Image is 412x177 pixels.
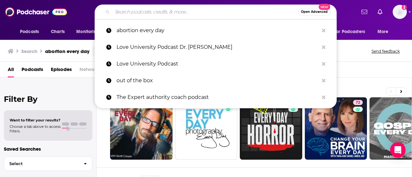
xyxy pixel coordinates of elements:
[5,6,67,18] img: Podchaser - Follow, Share and Rate Podcasts
[110,97,173,160] a: 61
[240,97,302,160] a: 45
[20,27,39,36] span: Podcasts
[51,27,65,36] span: Charts
[10,118,61,122] span: Want to filter your results?
[51,64,72,77] a: Episodes
[95,56,337,72] a: Love University Podcast
[95,39,337,56] a: Love University Podcast Dr. [PERSON_NAME]
[95,4,337,19] div: Search podcasts, credits, & more...
[393,5,407,19] span: Logged in as AtriaBooks
[305,97,367,160] a: 72
[8,64,14,77] a: All
[112,7,298,17] input: Search podcasts, credits, & more...
[95,89,337,106] a: The Expert authority coach podcast
[4,156,92,171] button: Select
[10,124,61,133] span: Choose a tab above to access filters.
[117,72,319,89] p: out of the box
[45,48,89,54] h3: abortion every day
[334,27,365,36] span: For Podcasters
[47,26,69,38] a: Charts
[15,26,47,38] button: open menu
[375,6,385,17] a: Show notifications dropdown
[4,162,79,166] span: Select
[298,8,331,16] button: Open AdvancedNew
[390,142,406,158] div: Open Intercom Messenger
[95,22,337,39] a: abortion every day
[330,26,374,38] button: open menu
[117,89,319,106] p: The Expert authority coach podcast
[359,6,370,17] a: Show notifications dropdown
[76,27,99,36] span: Monitoring
[356,100,360,106] span: 72
[95,72,337,89] a: out of the box
[393,5,407,19] button: Show profile menu
[402,5,407,10] svg: Add a profile image
[117,56,319,72] p: Love University Podcast
[373,26,397,38] button: open menu
[80,64,101,77] span: Networks
[319,4,330,10] span: New
[301,10,328,13] span: Open Advanced
[117,22,319,39] p: abortion every day
[4,94,92,104] h2: Filter By
[21,48,37,54] h3: Search
[22,64,43,77] a: Podcasts
[378,27,389,36] span: More
[175,97,238,160] a: 42
[353,100,363,105] a: 72
[4,146,92,152] p: Saved Searches
[393,5,407,19] img: User Profile
[370,49,402,54] button: Send feedback
[72,26,108,38] button: open menu
[117,39,319,56] p: Love University Podcast Dr. Alex Avila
